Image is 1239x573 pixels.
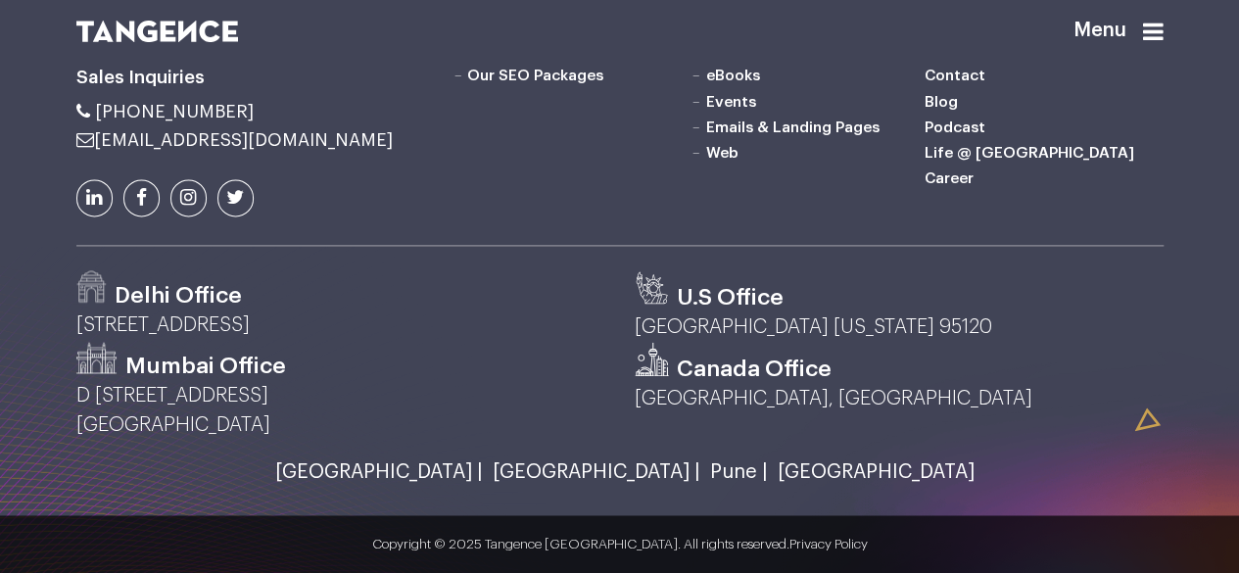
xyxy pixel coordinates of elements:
[705,68,759,83] a: eBooks
[925,145,1134,161] a: Life @ [GEOGRAPHIC_DATA]
[125,352,286,381] h3: Mumbai Office
[635,270,669,305] img: us.svg
[789,538,868,550] a: Privacy Policy
[677,355,832,384] h3: Canada Office
[705,119,879,135] a: Emails & Landing Pages
[677,283,784,312] h3: U.S Office
[768,461,975,483] a: [GEOGRAPHIC_DATA]
[483,461,700,483] a: [GEOGRAPHIC_DATA] |
[467,68,603,83] a: Our SEO Packages
[76,131,393,149] a: [EMAIL_ADDRESS][DOMAIN_NAME]
[700,461,768,483] a: Pune |
[76,310,605,340] p: [STREET_ADDRESS]
[925,94,958,110] a: Blog
[635,384,1164,413] p: [GEOGRAPHIC_DATA], [GEOGRAPHIC_DATA]
[705,145,738,161] a: Web
[925,170,974,186] a: Career
[925,119,985,135] a: Podcast
[76,342,118,373] img: Path-530.png
[76,381,605,440] p: D [STREET_ADDRESS] [GEOGRAPHIC_DATA]
[635,312,1164,342] p: [GEOGRAPHIC_DATA] [US_STATE] 95120
[925,68,985,83] a: Contact
[265,461,483,483] a: [GEOGRAPHIC_DATA] |
[76,103,254,120] a: [PHONE_NUMBER]
[76,270,107,303] img: Path-529.png
[76,63,419,94] h6: Sales Inquiries
[705,94,755,110] a: Events
[95,103,254,120] span: [PHONE_NUMBER]
[635,342,669,376] img: canada.svg
[115,281,242,310] h3: Delhi Office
